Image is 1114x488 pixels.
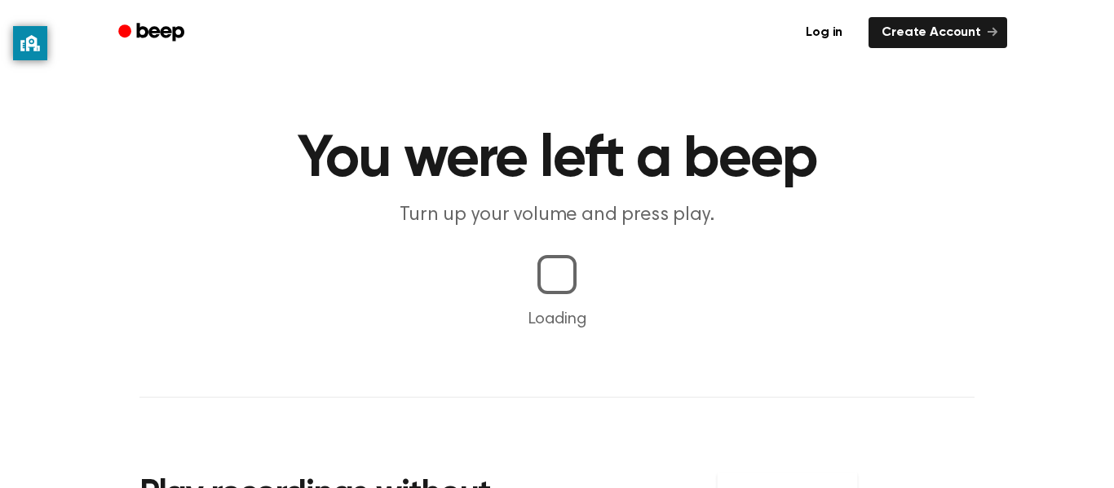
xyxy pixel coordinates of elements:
[139,130,975,189] h1: You were left a beep
[13,26,47,60] button: privacy banner
[869,17,1007,48] a: Create Account
[244,202,870,229] p: Turn up your volume and press play.
[107,17,199,49] a: Beep
[789,14,859,51] a: Log in
[20,307,1094,332] p: Loading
